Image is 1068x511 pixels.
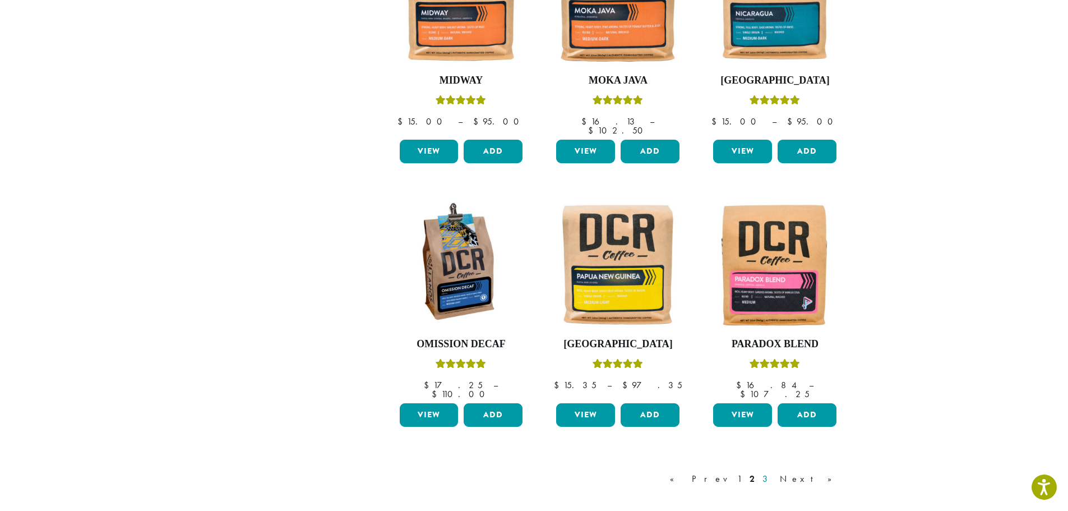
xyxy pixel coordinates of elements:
span: $ [432,388,441,400]
div: Rated 5.00 out of 5 [593,94,643,111]
a: Next » [778,472,842,486]
h4: Moka Java [553,75,682,87]
span: $ [554,379,563,391]
bdi: 110.00 [432,388,490,400]
span: $ [397,116,407,127]
button: Add [621,140,679,163]
div: Rated 5.00 out of 5 [436,94,486,111]
span: – [809,379,813,391]
button: Add [464,140,523,163]
bdi: 15.00 [711,116,761,127]
span: $ [740,388,750,400]
span: $ [736,379,746,391]
span: $ [622,379,632,391]
bdi: 95.00 [787,116,838,127]
bdi: 16.84 [736,379,798,391]
a: View [400,403,459,427]
button: Add [778,403,836,427]
a: [GEOGRAPHIC_DATA]Rated 5.00 out of 5 [553,200,682,399]
bdi: 16.13 [581,116,639,127]
a: View [713,140,772,163]
button: Add [464,403,523,427]
button: Add [778,140,836,163]
div: Rated 5.00 out of 5 [750,357,800,374]
h4: Omission Decaf [397,338,526,351]
span: – [650,116,654,127]
img: Papua-New-Guinea-12oz-300x300.jpg [553,200,682,329]
span: $ [588,125,598,136]
a: 1 [735,472,744,486]
div: Rated 4.33 out of 5 [436,357,486,374]
bdi: 17.25 [424,379,483,391]
span: – [607,379,612,391]
h4: [GEOGRAPHIC_DATA] [710,75,839,87]
bdi: 95.00 [473,116,524,127]
bdi: 102.50 [588,125,648,136]
h4: [GEOGRAPHIC_DATA] [553,338,682,351]
a: 3 [760,472,774,486]
button: Add [621,403,679,427]
span: $ [581,116,591,127]
bdi: 97.35 [622,379,682,391]
span: $ [424,379,433,391]
span: $ [473,116,483,127]
bdi: 15.00 [397,116,447,127]
h4: Midway [397,75,526,87]
a: View [556,140,615,163]
a: Paradox BlendRated 5.00 out of 5 [710,200,839,399]
span: $ [787,116,797,127]
a: View [713,403,772,427]
h4: Paradox Blend [710,338,839,351]
a: View [400,140,459,163]
a: Omission DecafRated 4.33 out of 5 [397,200,526,399]
span: – [493,379,498,391]
div: Rated 5.00 out of 5 [750,94,800,111]
bdi: 15.35 [554,379,597,391]
bdi: 107.25 [740,388,810,400]
img: DCRCoffee_DL_Bag_Omission_2019-300x300.jpg [396,200,525,329]
span: $ [711,116,721,127]
div: Rated 5.00 out of 5 [593,357,643,374]
a: « Prev [668,472,732,486]
span: – [458,116,463,127]
span: – [772,116,776,127]
a: View [556,403,615,427]
a: 2 [747,472,757,486]
img: Paradox_Blend-300x300.jpg [710,200,839,329]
